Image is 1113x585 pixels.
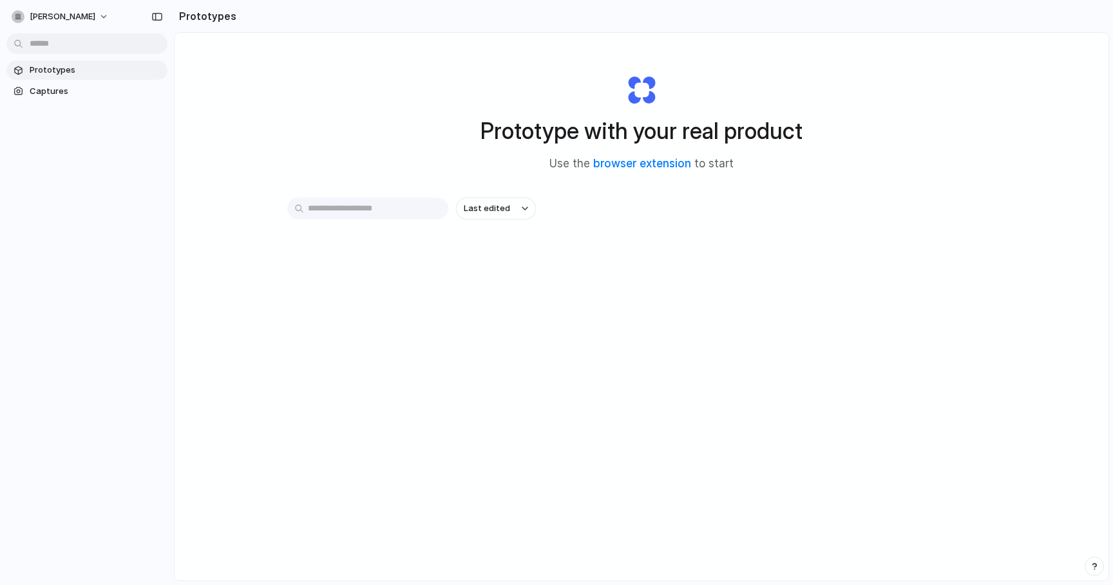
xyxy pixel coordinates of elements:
[480,114,803,148] h1: Prototype with your real product
[593,157,691,170] a: browser extension
[6,6,115,27] button: [PERSON_NAME]
[6,82,167,101] a: Captures
[464,202,510,215] span: Last edited
[30,64,162,77] span: Prototypes
[30,10,95,23] span: [PERSON_NAME]
[549,156,734,172] span: Use the to start
[174,8,236,24] h2: Prototypes
[30,85,162,98] span: Captures
[6,60,167,80] a: Prototypes
[456,198,536,219] button: Last edited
